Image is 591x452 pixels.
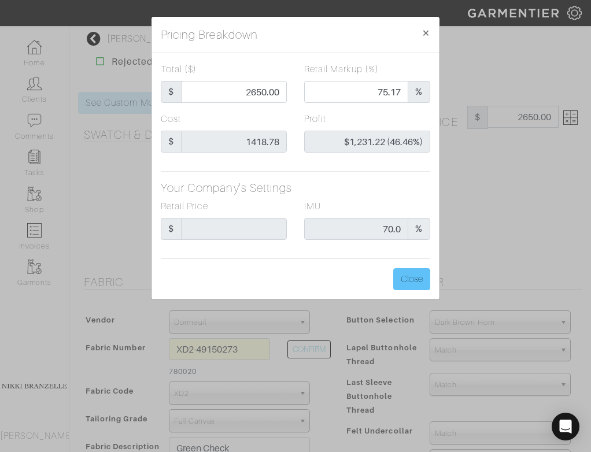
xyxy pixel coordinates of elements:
[161,112,181,126] label: Cost
[181,81,287,103] input: Unit Price
[161,26,258,43] h5: Pricing Breakdown
[552,413,579,440] div: Open Intercom Messenger
[408,81,430,103] span: %
[304,62,379,76] label: Retail Markup (%)
[412,17,439,49] button: Close
[161,81,182,103] span: $
[304,81,408,103] input: Markup %
[161,131,182,153] span: $
[161,62,197,76] label: Total ($)
[304,112,326,126] label: Profit
[161,218,182,240] span: $
[304,199,321,213] label: IMU
[161,199,208,213] label: Retail Price
[161,181,430,195] h5: Your Company's Settings
[393,268,430,290] button: Close
[422,25,430,40] span: ×
[408,218,430,240] span: %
